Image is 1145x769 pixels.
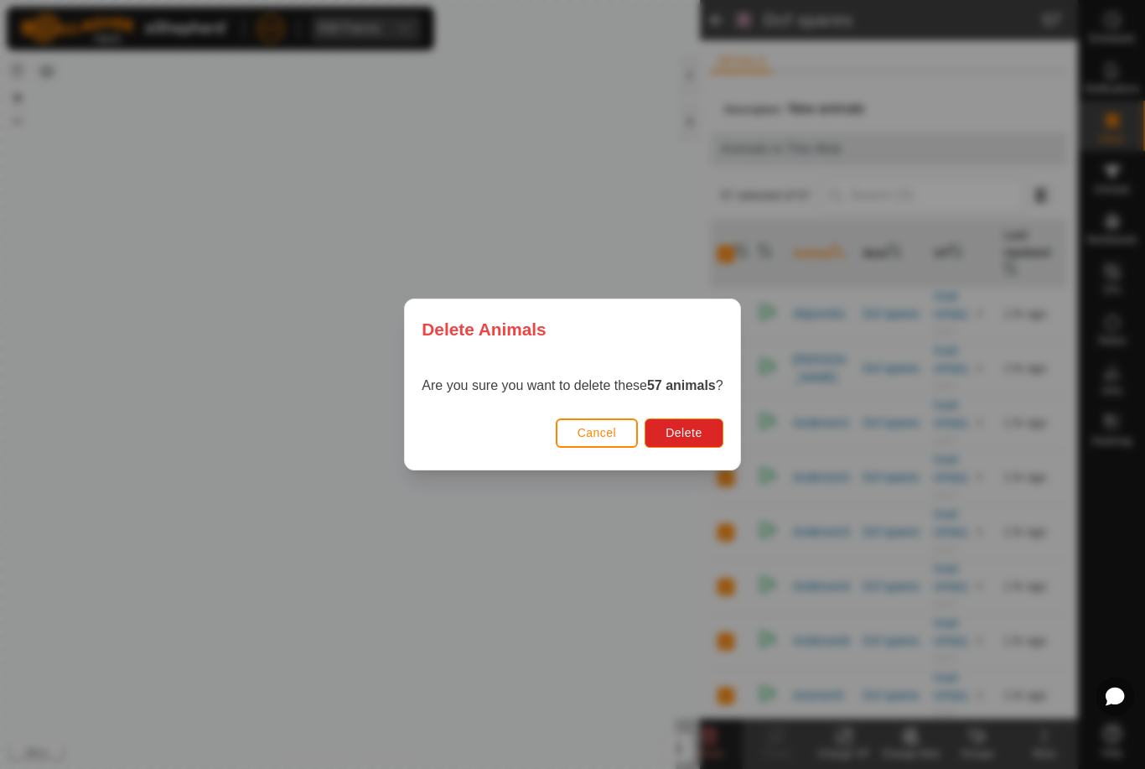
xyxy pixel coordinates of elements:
button: Cancel [556,418,639,448]
div: Delete Animals [405,299,739,359]
button: Delete [645,418,723,448]
span: Are you sure you want to delete these ? [422,378,723,392]
span: Delete [666,426,702,439]
span: Cancel [578,426,617,439]
strong: 57 animals [647,378,716,392]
